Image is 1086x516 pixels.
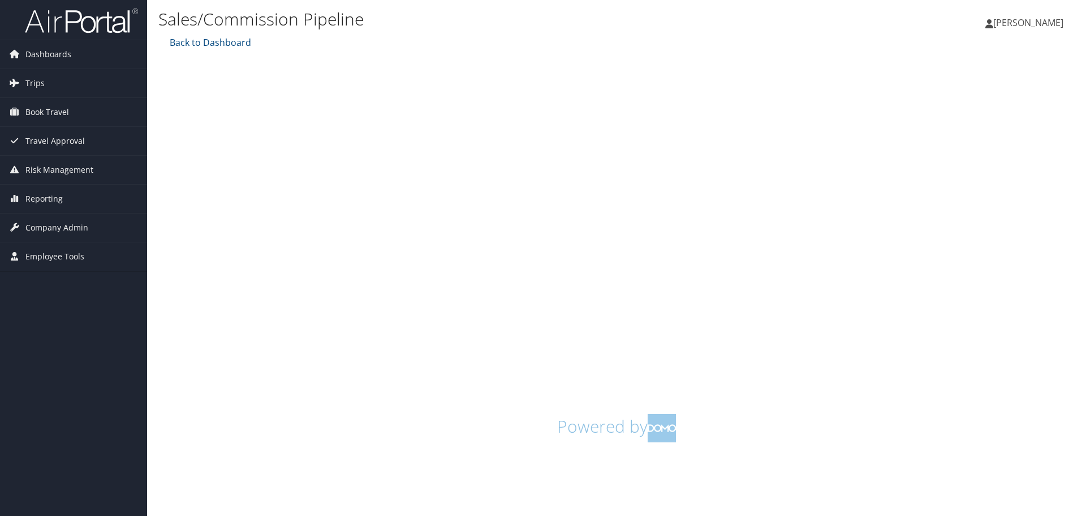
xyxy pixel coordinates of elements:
a: Back to Dashboard [167,36,251,49]
img: airportal-logo.png [25,7,138,34]
h1: Sales/Commission Pipeline [158,7,769,31]
span: [PERSON_NAME] [993,16,1063,29]
span: Dashboards [25,40,71,69]
h1: Powered by [167,414,1066,442]
span: Employee Tools [25,242,84,271]
img: domo-logo.png [648,414,676,442]
span: Travel Approval [25,127,85,155]
span: Risk Management [25,156,93,184]
span: Reporting [25,185,63,213]
span: Book Travel [25,98,69,126]
span: Trips [25,69,45,97]
a: [PERSON_NAME] [985,6,1075,40]
span: Company Admin [25,214,88,242]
